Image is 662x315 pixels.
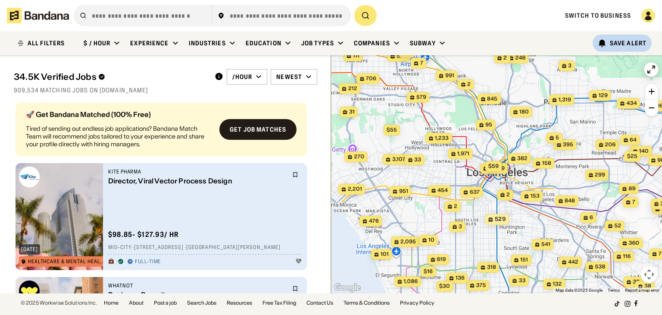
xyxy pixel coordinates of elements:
span: 454 [437,187,448,194]
button: Map camera controls [640,266,658,283]
span: 3 [568,62,571,69]
span: 38 [644,283,651,290]
img: Bandana logotype [7,8,69,23]
span: 3,107 [392,156,406,163]
span: 529 [495,216,506,224]
span: $25 [627,153,637,159]
span: 1,233 [435,135,449,142]
div: Kite Pharma [108,168,287,175]
div: Save Alert [610,39,646,47]
span: 442 [568,258,578,266]
div: © 2025 Workwise Solutions Inc. [21,300,97,306]
span: 619 [437,256,446,263]
div: Healthcare & Mental Health [28,259,104,264]
span: 10 [428,236,434,244]
span: 132 [553,280,562,288]
span: 140 [639,148,649,155]
div: 34.5K Verified Jobs [14,72,208,82]
div: /hour [232,73,253,81]
img: Kite Pharma logo [19,167,40,187]
span: 637 [470,189,480,196]
div: Whatnot [108,282,287,289]
a: Post a job [154,300,177,306]
span: 2,201 [348,186,362,193]
span: 33 [518,277,525,284]
span: 538 [595,263,605,271]
div: Subway [410,39,436,47]
a: Open this area in Google Maps (opens a new window) [333,282,362,293]
a: Terms (opens in new tab) [608,288,620,293]
span: 991 [445,72,454,79]
span: 7 [420,60,423,67]
span: 579 [416,94,426,101]
img: Whatnot logo [19,280,40,301]
a: Home [104,300,119,306]
span: 246 [515,54,525,62]
div: Companies [354,39,390,47]
span: 206 [605,141,616,148]
img: Google [333,282,362,293]
span: 382 [517,155,528,162]
span: 64 [630,136,637,144]
div: Get job matches [230,126,286,132]
span: 360 [629,239,640,247]
span: Map data ©2025 Google [556,288,603,293]
span: 2 [454,203,457,210]
span: 89 [628,185,635,192]
span: 318 [487,264,496,271]
div: Director, Viral Vector Process Design [108,177,287,185]
a: About [129,300,144,306]
span: $59 [488,163,499,169]
span: $16 [424,268,433,274]
span: 101 [381,251,389,258]
div: $ 98.85 - $127.93 / hr [108,230,179,239]
span: 2,095 [400,238,416,246]
div: 909,534 matching jobs on [DOMAIN_NAME] [14,86,317,94]
span: 38 [633,278,640,286]
span: 136 [456,274,465,282]
span: 299 [595,171,605,179]
span: 845 [487,95,497,103]
a: Contact Us [306,300,333,306]
div: Industries [189,39,226,47]
a: Switch to Business [565,12,631,19]
span: 95 [485,121,492,129]
span: 52 [614,222,621,230]
div: 🚀 Get Bandana Matched (100% Free) [26,111,212,118]
a: Privacy Policy [400,300,434,306]
div: Business Recruiter [108,291,287,299]
div: Education [246,39,281,47]
span: 706 [366,75,376,82]
span: 31 [349,108,355,116]
span: 2 [467,81,471,88]
span: 2 [506,191,510,198]
span: 434 [626,100,637,107]
a: Free Tax Filing [262,300,296,306]
span: 541 [541,241,550,248]
span: $55 [387,126,397,133]
div: Mid-City · [STREET_ADDRESS] · [GEOGRAPHIC_DATA][PERSON_NAME] [108,244,302,251]
span: 848 [565,197,575,205]
span: 212 [348,85,357,92]
span: 116 [623,253,631,260]
span: 951 [399,188,408,195]
span: 3 [459,223,462,230]
div: Experience [130,39,169,47]
span: 180 [519,108,529,116]
span: 476 [369,217,379,225]
div: Newest [276,73,302,81]
span: 270 [354,153,364,161]
div: grid [14,99,317,293]
div: Tired of sending out endless job applications? Bandana Match Team will recommend jobs tailored to... [26,125,212,148]
div: [DATE] [21,247,38,252]
span: 158 [542,160,551,167]
span: 375 [476,282,486,289]
span: 1,319 [559,96,571,104]
span: 6 [590,214,593,221]
span: 395 [563,141,573,148]
span: 529 [397,53,407,60]
div: $ / hour [84,39,110,47]
span: 5 [556,134,559,142]
a: Search Jobs [187,300,216,306]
